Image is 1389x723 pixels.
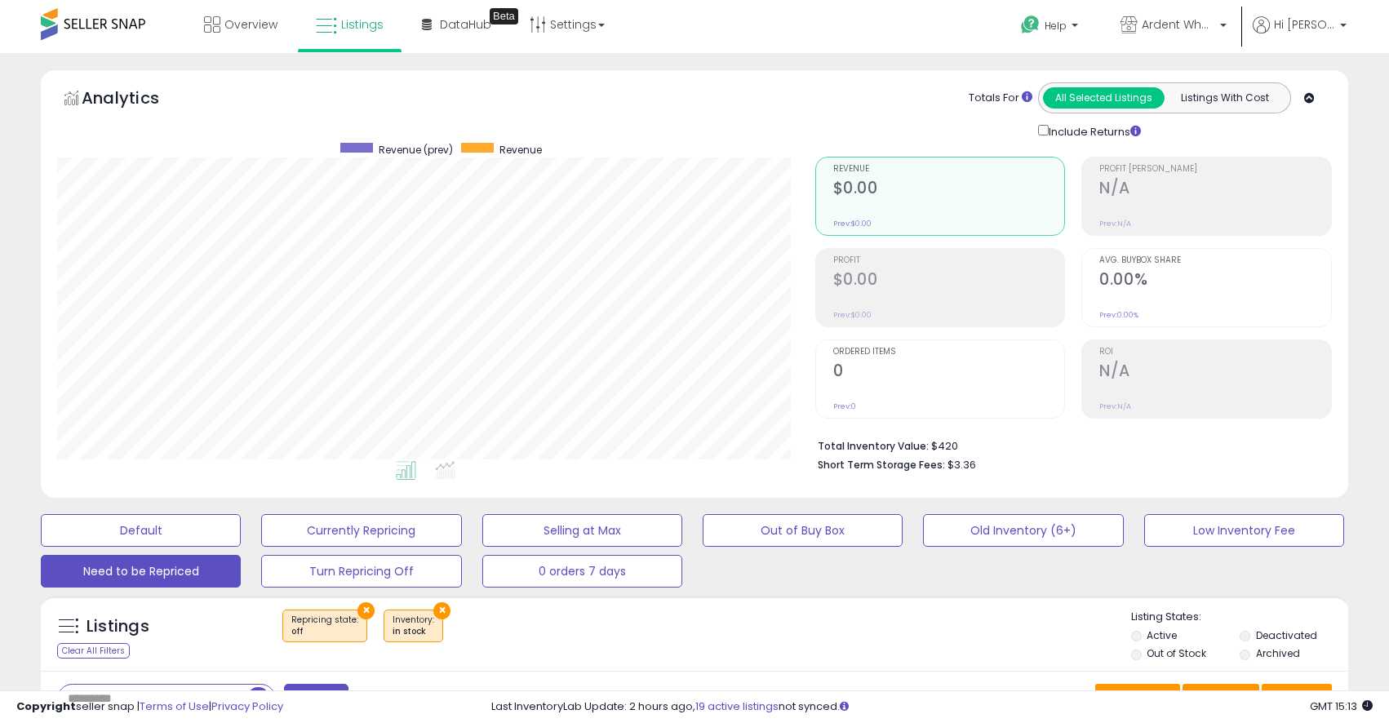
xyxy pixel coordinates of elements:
[341,16,384,33] span: Listings
[393,626,434,637] div: in stock
[833,348,1065,357] span: Ordered Items
[482,514,682,547] button: Selling at Max
[41,555,241,588] button: Need to be Repriced
[1131,610,1348,625] p: Listing States:
[82,86,191,113] h5: Analytics
[1099,310,1138,320] small: Prev: 0.00%
[1045,19,1067,33] span: Help
[16,699,76,714] strong: Copyright
[224,16,277,33] span: Overview
[1274,16,1335,33] span: Hi [PERSON_NAME]
[833,310,872,320] small: Prev: $0.00
[1147,628,1177,642] label: Active
[695,699,779,714] a: 19 active listings
[1253,16,1347,53] a: Hi [PERSON_NAME]
[393,614,434,638] span: Inventory :
[261,514,461,547] button: Currently Repricing
[41,514,241,547] button: Default
[57,643,130,659] div: Clear All Filters
[357,602,375,619] button: ×
[833,165,1065,174] span: Revenue
[1193,690,1245,706] span: Columns
[1043,87,1165,109] button: All Selected Listings
[833,361,1065,384] h2: 0
[1262,684,1332,712] button: Actions
[1256,646,1300,660] label: Archived
[1144,514,1344,547] button: Low Inventory Fee
[211,699,283,714] a: Privacy Policy
[491,699,1373,715] div: Last InventoryLab Update: 2 hours ago, not synced.
[291,614,358,638] span: Repricing state :
[490,8,518,24] div: Tooltip anchor
[833,401,856,411] small: Prev: 0
[833,270,1065,292] h2: $0.00
[284,684,348,712] button: Filters
[433,602,450,619] button: ×
[1142,16,1215,33] span: Ardent Wholesale
[379,143,453,157] span: Revenue (prev)
[818,435,1320,455] li: $420
[1099,219,1131,228] small: Prev: N/A
[703,514,903,547] button: Out of Buy Box
[1099,401,1131,411] small: Prev: N/A
[969,91,1032,106] div: Totals For
[833,179,1065,201] h2: $0.00
[818,439,929,453] b: Total Inventory Value:
[923,514,1123,547] button: Old Inventory (6+)
[291,626,358,637] div: off
[1256,628,1317,642] label: Deactivated
[1020,15,1041,35] i: Get Help
[833,256,1065,265] span: Profit
[833,219,872,228] small: Prev: $0.00
[16,699,283,715] div: seller snap | |
[440,16,491,33] span: DataHub
[947,457,976,472] span: $3.36
[261,555,461,588] button: Turn Repricing Off
[87,615,149,638] h5: Listings
[1147,646,1206,660] label: Out of Stock
[1099,270,1331,292] h2: 0.00%
[1310,699,1373,714] span: 2025-10-10 15:13 GMT
[1099,361,1331,384] h2: N/A
[1164,87,1285,109] button: Listings With Cost
[482,555,682,588] button: 0 orders 7 days
[818,458,945,472] b: Short Term Storage Fees:
[1099,256,1331,265] span: Avg. Buybox Share
[1099,179,1331,201] h2: N/A
[1183,684,1259,712] button: Columns
[1099,165,1331,174] span: Profit [PERSON_NAME]
[1026,122,1160,140] div: Include Returns
[1095,684,1180,712] button: Save View
[1008,2,1094,53] a: Help
[1099,348,1331,357] span: ROI
[499,143,542,157] span: Revenue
